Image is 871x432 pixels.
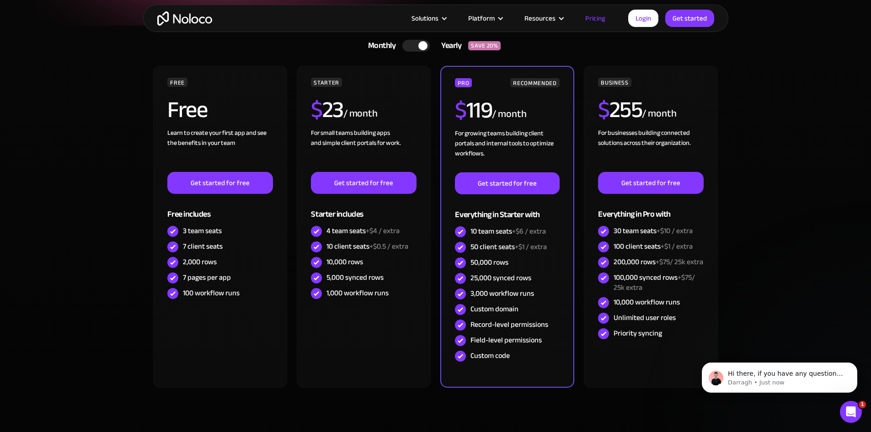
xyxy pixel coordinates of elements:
[598,194,703,224] div: Everything in Pro with
[400,12,457,24] div: Solutions
[470,288,534,299] div: 3,000 workflow runs
[688,343,871,407] iframe: Intercom notifications message
[665,10,714,27] a: Get started
[470,242,547,252] div: 50 client seats
[167,128,273,172] div: Learn to create your first app and see the benefits in your team ‍
[311,78,342,87] div: STARTER
[470,273,531,283] div: 25,000 synced rows
[598,172,703,194] a: Get started for free
[492,107,526,122] div: / month
[157,11,212,26] a: home
[470,226,546,236] div: 10 team seats
[183,226,222,236] div: 3 team seats
[326,241,408,251] div: 10 client seats
[183,288,240,298] div: 100 workflow runs
[167,172,273,194] a: Get started for free
[311,194,416,224] div: Starter includes
[614,271,695,294] span: +$75/ 25k extra
[598,128,703,172] div: For businesses building connected solutions across their organization. ‍
[657,224,693,238] span: +$10 / extra
[167,194,273,224] div: Free includes
[369,240,408,253] span: +$0.5 / extra
[311,98,343,121] h2: 23
[661,240,693,253] span: +$1 / extra
[642,107,676,121] div: / month
[455,128,559,172] div: For growing teams building client portals and internal tools to optimize workflows.
[311,88,322,131] span: $
[470,320,548,330] div: Record-level permissions
[311,128,416,172] div: For small teams building apps and simple client portals for work. ‍
[167,98,207,121] h2: Free
[183,272,231,283] div: 7 pages per app
[614,226,693,236] div: 30 team seats
[468,12,495,24] div: Platform
[326,272,384,283] div: 5,000 synced rows
[628,10,658,27] a: Login
[614,313,676,323] div: Unlimited user roles
[468,41,501,50] div: SAVE 20%
[326,226,400,236] div: 4 team seats
[512,224,546,238] span: +$6 / extra
[656,255,703,269] span: +$75/ 25k extra
[524,12,556,24] div: Resources
[455,99,492,122] h2: 119
[859,401,866,408] span: 1
[614,257,703,267] div: 200,000 rows
[598,98,642,121] h2: 255
[455,194,559,224] div: Everything in Starter with
[343,107,378,121] div: / month
[455,89,466,132] span: $
[614,272,703,293] div: 100,000 synced rows
[430,39,468,53] div: Yearly
[614,297,680,307] div: 10,000 workflow runs
[470,257,508,267] div: 50,000 rows
[366,224,400,238] span: +$4 / extra
[183,241,223,251] div: 7 client seats
[455,78,472,87] div: PRO
[515,240,547,254] span: +$1 / extra
[457,12,513,24] div: Platform
[167,78,187,87] div: FREE
[455,172,559,194] a: Get started for free
[510,78,559,87] div: RECOMMENDED
[311,172,416,194] a: Get started for free
[574,12,617,24] a: Pricing
[614,328,662,338] div: Priority syncing
[614,241,693,251] div: 100 client seats
[470,304,518,314] div: Custom domain
[183,257,217,267] div: 2,000 rows
[598,88,609,131] span: $
[598,78,631,87] div: BUSINESS
[357,39,403,53] div: Monthly
[840,401,862,423] iframe: Intercom live chat
[326,288,389,298] div: 1,000 workflow runs
[513,12,574,24] div: Resources
[470,351,510,361] div: Custom code
[326,257,363,267] div: 10,000 rows
[411,12,438,24] div: Solutions
[470,335,542,345] div: Field-level permissions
